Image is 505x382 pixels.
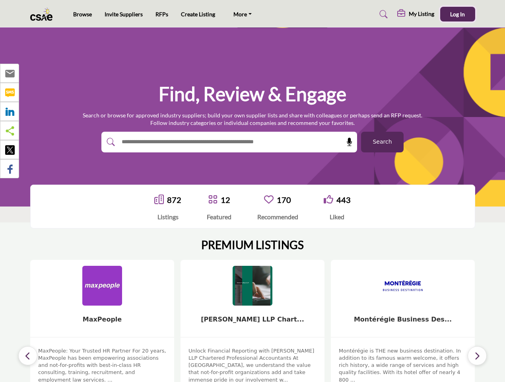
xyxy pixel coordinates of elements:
p: Search or browse for approved industry suppliers; build your own supplier lists and share with co... [83,111,422,127]
a: 872 [167,195,181,205]
span: Search [373,138,392,146]
a: 170 [277,195,291,205]
div: Liked [324,212,351,222]
div: Recommended [257,212,298,222]
a: Go to Recommended [264,195,274,205]
a: [PERSON_NAME] LLP Chart... [201,316,304,323]
a: RFPs [155,11,168,18]
button: Log In [440,7,475,21]
div: Listings [154,212,181,222]
a: 443 [336,195,351,205]
b: Kriens-LaRose LLP Chart... [201,316,304,323]
a: Montérégie Business Des... [354,316,452,323]
span: Log In [450,11,465,18]
h2: PREMIUM LISTINGS [201,238,304,252]
img: Site Logo [30,8,57,21]
img: Kriens-LaRose LLP Chart... [233,266,272,306]
h5: My Listing [409,10,434,18]
div: My Listing [397,10,434,19]
div: Featured [207,212,231,222]
a: More [228,9,257,20]
button: Search [361,132,404,152]
a: MaxPeople [83,316,122,323]
img: Montérégie Business Des... [383,266,423,306]
a: Browse [73,11,92,18]
img: MaxPeople [82,266,122,306]
h1: Find, Review & Engage [159,82,346,106]
a: Invite Suppliers [105,11,143,18]
a: Create Listing [181,11,215,18]
a: Go to Featured [208,195,218,205]
a: Search [372,8,393,21]
i: Go to Liked [324,195,333,204]
a: 12 [221,195,230,205]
